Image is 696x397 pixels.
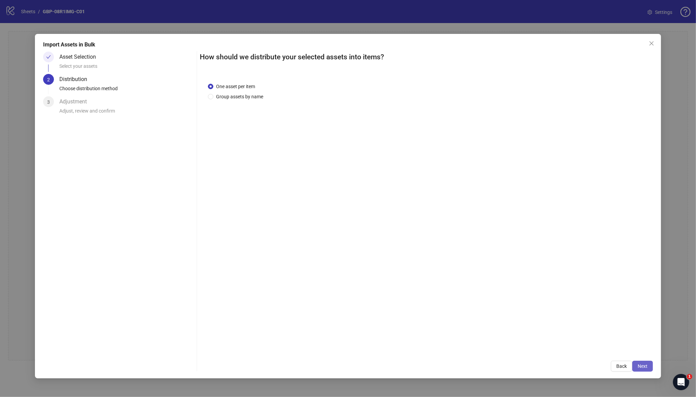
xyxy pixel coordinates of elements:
span: check [46,55,51,59]
div: Asset Selection [59,52,101,62]
div: Choose distribution method [59,85,194,96]
div: Adjustment [59,96,92,107]
span: Next [638,363,647,369]
span: One asset per item [213,83,258,90]
span: 2 [47,77,50,82]
div: Import Assets in Bulk [43,41,653,49]
button: Back [611,361,632,372]
button: Close [646,38,657,49]
span: Back [616,363,627,369]
span: 1 [687,374,692,379]
span: close [649,41,654,46]
button: Next [632,361,653,372]
div: Select your assets [59,62,194,74]
span: Group assets by name [213,93,266,100]
div: Distribution [59,74,93,85]
div: Adjust, review and confirm [59,107,194,119]
iframe: Intercom live chat [673,374,689,390]
span: 3 [47,99,50,105]
h2: How should we distribute your selected assets into items? [200,52,653,63]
